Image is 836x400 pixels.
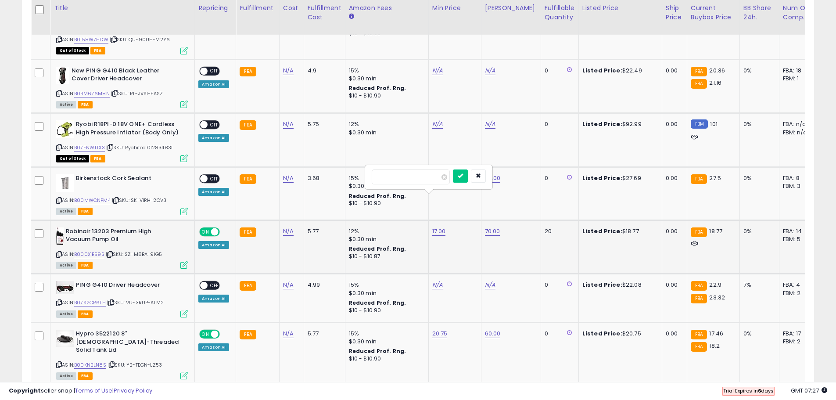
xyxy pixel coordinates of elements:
[219,228,233,235] span: OFF
[691,119,708,129] small: FBM
[90,155,105,162] span: FBA
[691,67,707,76] small: FBA
[74,251,104,258] a: B000X1E59S
[56,372,76,380] span: All listings currently available for purchase on Amazon
[666,174,680,182] div: 0.00
[691,227,707,237] small: FBA
[743,330,772,338] div: 0%
[691,4,736,22] div: Current Buybox Price
[349,289,422,297] div: $0.30 min
[349,92,422,100] div: $10 - $10.90
[78,372,93,380] span: FBA
[432,66,443,75] a: N/A
[666,67,680,75] div: 0.00
[709,342,720,350] span: 18.2
[582,174,622,182] b: Listed Price:
[783,330,812,338] div: FBA: 17
[349,299,406,306] b: Reduced Prof. Rng.
[545,174,572,182] div: 0
[56,227,64,245] img: 31SioVA1otL._SL40_.jpg
[283,120,294,129] a: N/A
[349,4,425,13] div: Amazon Fees
[432,4,477,13] div: Min Price
[666,281,680,289] div: 0.00
[74,36,108,43] a: B0158W7HDW
[76,330,183,357] b: Hypro 3522120 8" [DEMOGRAPHIC_DATA]-Threaded Solid Tank Lid
[76,174,183,185] b: Birkenstock Cork Sealant
[709,174,721,182] span: 27.5
[200,228,211,235] span: ON
[349,355,422,363] div: $10 - $10.90
[111,90,163,97] span: | SKU: RL-JVSI-EASZ
[56,47,89,54] span: All listings that are currently out of stock and unavailable for purchase on Amazon
[106,251,162,258] span: | SKU: SZ-M8BA-9IG5
[56,262,76,269] span: All listings currently available for purchase on Amazon
[349,84,406,92] b: Reduced Prof. Rng.
[349,330,422,338] div: 15%
[582,120,655,128] div: $92.99
[349,200,422,207] div: $10 - $10.90
[349,235,422,243] div: $0.30 min
[582,329,622,338] b: Listed Price:
[74,197,111,204] a: B00MWCNPM4
[349,307,422,314] div: $10 - $10.90
[545,281,572,289] div: 0
[349,174,422,182] div: 15%
[545,67,572,75] div: 0
[743,281,772,289] div: 7%
[743,227,772,235] div: 0%
[349,129,422,137] div: $0.30 min
[432,120,443,129] a: N/A
[240,330,256,339] small: FBA
[666,4,683,22] div: Ship Price
[283,66,294,75] a: N/A
[783,227,812,235] div: FBA: 14
[56,227,188,268] div: ASIN:
[743,67,772,75] div: 0%
[56,155,89,162] span: All listings that are currently out of stock and unavailable for purchase on Amazon
[56,120,74,138] img: 41SabwmI54L._SL40_.jpg
[198,241,229,249] div: Amazon AI
[758,387,761,394] b: 6
[709,79,721,87] span: 21.16
[56,208,76,215] span: All listings currently available for purchase on Amazon
[349,120,422,128] div: 12%
[743,4,775,22] div: BB Share 24h.
[240,227,256,237] small: FBA
[582,4,658,13] div: Listed Price
[74,361,106,369] a: B00KN2LN8S
[240,281,256,291] small: FBA
[783,174,812,182] div: FBA: 8
[9,386,41,395] strong: Copyright
[56,330,74,347] img: 31HMjj7pbcL._SL40_.jpg
[308,330,338,338] div: 5.77
[56,281,188,317] div: ASIN:
[107,299,164,306] span: | SKU: VU-3RUP-ALM2
[112,197,166,204] span: | SKU: SK-V1RH-2CV3
[349,338,422,346] div: $0.30 min
[198,295,229,303] div: Amazon AI
[308,67,338,75] div: 4.9
[56,4,188,53] div: ASIN:
[54,4,191,13] div: Title
[349,281,422,289] div: 15%
[56,120,188,161] div: ASIN:
[691,174,707,184] small: FBA
[200,331,211,338] span: ON
[240,4,275,13] div: Fulfillment
[198,134,229,142] div: Amazon AI
[283,281,294,289] a: N/A
[208,121,222,129] span: OFF
[90,47,105,54] span: FBA
[308,174,338,182] div: 3.68
[582,281,622,289] b: Listed Price:
[666,227,680,235] div: 0.00
[485,281,495,289] a: N/A
[78,101,93,108] span: FBA
[208,67,222,75] span: OFF
[240,120,256,130] small: FBA
[56,101,76,108] span: All listings currently available for purchase on Amazon
[308,281,338,289] div: 4.99
[666,330,680,338] div: 0.00
[56,281,74,294] img: 4173fYAdM0L._SL40_.jpg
